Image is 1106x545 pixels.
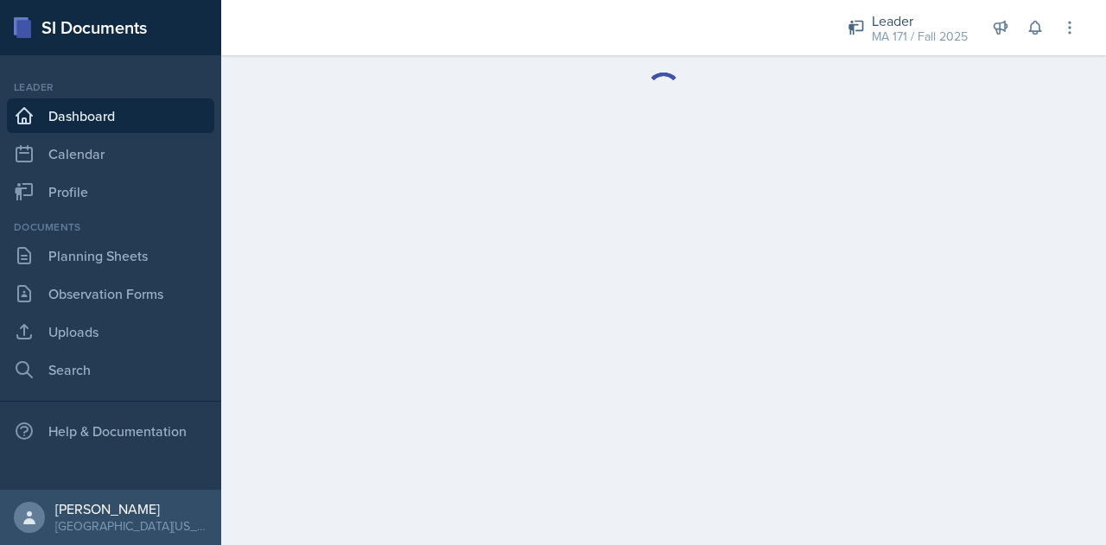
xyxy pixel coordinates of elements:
div: [PERSON_NAME] [55,500,207,517]
a: Profile [7,174,214,209]
div: [GEOGRAPHIC_DATA][US_STATE] in [GEOGRAPHIC_DATA] [55,517,207,535]
div: MA 171 / Fall 2025 [872,28,968,46]
a: Planning Sheets [7,238,214,273]
div: Documents [7,219,214,235]
div: Leader [7,79,214,95]
a: Observation Forms [7,276,214,311]
div: Leader [872,10,968,31]
div: Help & Documentation [7,414,214,448]
a: Calendar [7,136,214,171]
a: Search [7,352,214,387]
a: Uploads [7,314,214,349]
a: Dashboard [7,98,214,133]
